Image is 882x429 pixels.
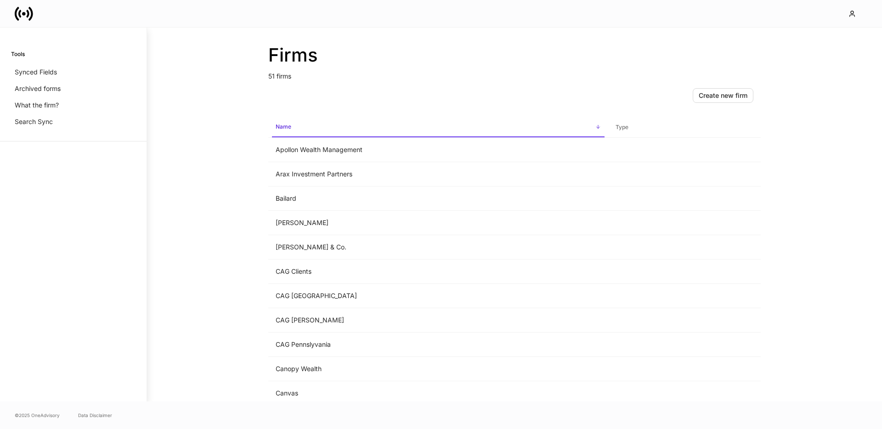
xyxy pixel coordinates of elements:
[268,235,608,260] td: [PERSON_NAME] & Co.
[268,308,608,333] td: CAG [PERSON_NAME]
[15,68,57,77] p: Synced Fields
[268,211,608,235] td: [PERSON_NAME]
[11,80,136,97] a: Archived forms
[11,97,136,113] a: What the firm?
[15,101,59,110] p: What the firm?
[11,113,136,130] a: Search Sync
[11,64,136,80] a: Synced Fields
[268,66,761,81] p: 51 firms
[78,412,112,419] a: Data Disclaimer
[268,44,761,66] h2: Firms
[699,92,747,99] div: Create new firm
[268,333,608,357] td: CAG Pennslyvania
[268,138,608,162] td: Apollon Wealth Management
[15,117,53,126] p: Search Sync
[276,122,291,131] h6: Name
[616,123,628,131] h6: Type
[693,88,753,103] button: Create new firm
[15,84,61,93] p: Archived forms
[268,284,608,308] td: CAG [GEOGRAPHIC_DATA]
[268,260,608,284] td: CAG Clients
[612,118,757,137] span: Type
[11,50,25,58] h6: Tools
[268,381,608,406] td: Canvas
[268,186,608,211] td: Bailard
[268,162,608,186] td: Arax Investment Partners
[15,412,60,419] span: © 2025 OneAdvisory
[272,118,605,137] span: Name
[268,357,608,381] td: Canopy Wealth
